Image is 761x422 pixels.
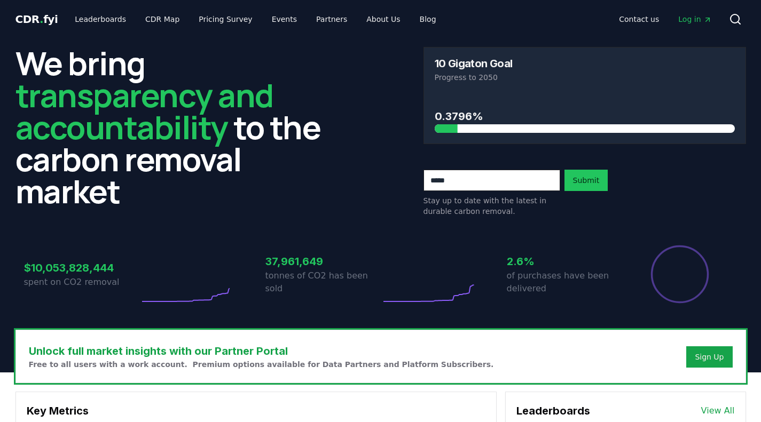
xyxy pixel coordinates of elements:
h3: 2.6% [507,253,622,269]
span: CDR fyi [15,13,58,26]
a: Leaderboards [66,10,135,29]
span: transparency and accountability [15,73,273,149]
p: Progress to 2050 [435,72,735,83]
h3: 37,961,649 [265,253,381,269]
a: CDR.fyi [15,12,58,27]
h3: Leaderboards [516,403,590,419]
a: Pricing Survey [190,10,261,29]
a: Events [263,10,305,29]
h2: We bring to the carbon removal market [15,47,338,207]
a: CDR Map [137,10,188,29]
a: View All [701,404,735,417]
h3: Unlock full market insights with our Partner Portal [29,343,494,359]
h3: Key Metrics [27,403,485,419]
a: Contact us [610,10,668,29]
span: . [40,13,43,26]
span: Log in [678,14,711,25]
p: Free to all users with a work account. Premium options available for Data Partners and Platform S... [29,359,494,370]
p: tonnes of CO2 has been sold [265,269,381,295]
p: of purchases have been delivered [507,269,622,295]
nav: Main [610,10,720,29]
a: About Us [358,10,409,29]
h3: 0.3796% [435,108,735,124]
a: Log in [670,10,720,29]
button: Sign Up [686,346,732,368]
div: Percentage of sales delivered [650,244,710,304]
a: Sign Up [695,352,724,362]
button: Submit [564,170,608,191]
h3: $10,053,828,444 [24,260,139,276]
p: Stay up to date with the latest in durable carbon removal. [423,195,560,217]
p: spent on CO2 removal [24,276,139,289]
a: Partners [308,10,356,29]
nav: Main [66,10,444,29]
a: Blog [411,10,445,29]
h3: 10 Gigaton Goal [435,58,513,69]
